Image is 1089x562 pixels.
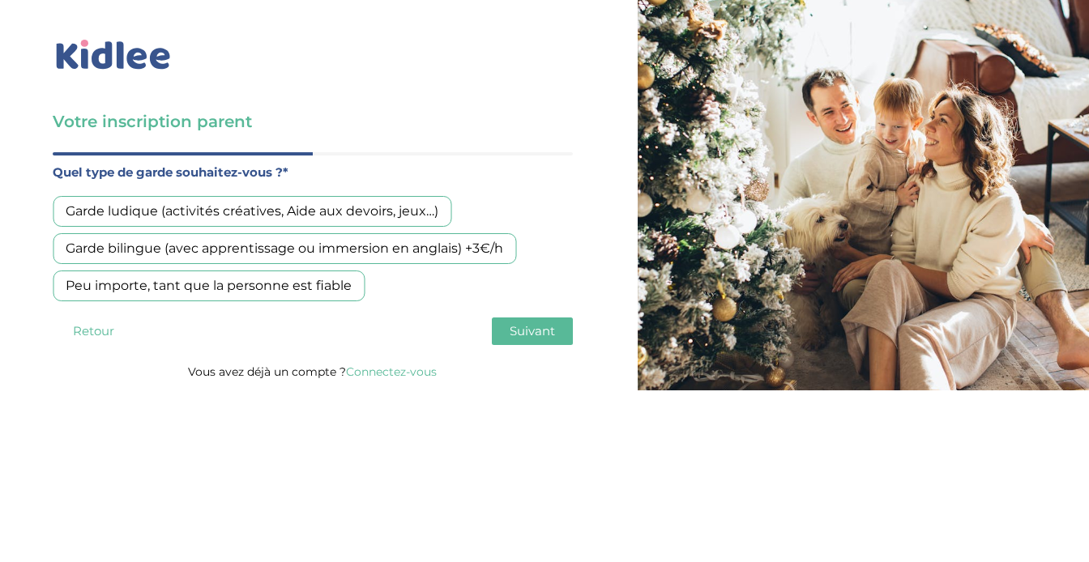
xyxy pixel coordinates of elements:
div: Peu importe, tant que la personne est fiable [53,270,365,301]
a: Connectez-vous [346,364,437,379]
span: Suivant [510,323,555,338]
img: logo_kidlee_bleu [53,36,174,74]
h3: Votre inscription parent [53,110,573,133]
div: Garde bilingue (avec apprentissage ou immersion en anglais) +3€/h [53,233,516,264]
p: Vous avez déjà un compte ? [53,361,573,382]
div: Garde ludique (activités créatives, Aide aux devoirs, jeux…) [53,196,451,227]
button: Retour [53,317,134,345]
button: Suivant [492,317,573,345]
label: Quel type de garde souhaitez-vous ?* [53,162,573,183]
